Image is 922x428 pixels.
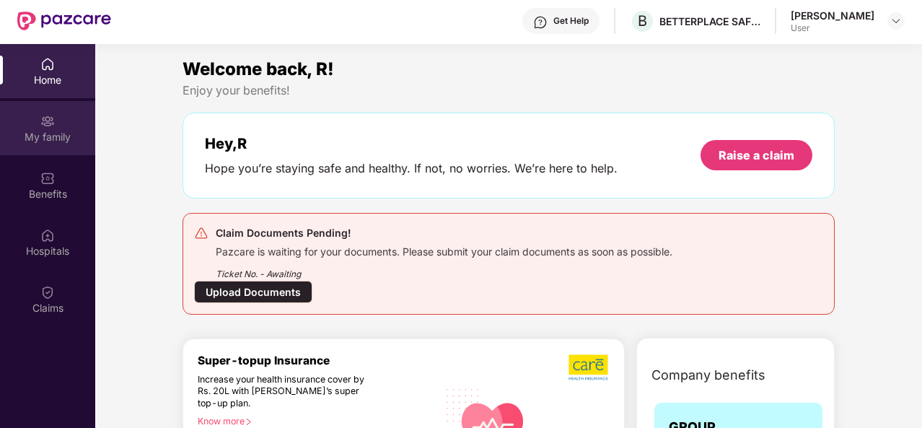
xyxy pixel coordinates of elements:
[651,365,765,385] span: Company benefits
[216,258,672,281] div: Ticket No. - Awaiting
[568,354,610,381] img: b5dec4f62d2307b9de63beb79f102df3.png
[198,374,376,410] div: Increase your health insurance cover by Rs. 20L with [PERSON_NAME]’s super top-up plan.
[17,12,111,30] img: New Pazcare Logo
[216,224,672,242] div: Claim Documents Pending!
[659,14,760,28] div: BETTERPLACE SAFETY SOLUTIONS PRIVATE LIMITED
[198,416,429,426] div: Know more
[245,418,253,426] span: right
[791,9,874,22] div: [PERSON_NAME]
[205,161,618,176] div: Hope you’re staying safe and healthy. If not, no worries. We’re here to help.
[553,15,589,27] div: Get Help
[719,147,794,163] div: Raise a claim
[183,58,334,79] span: Welcome back, R!
[198,354,438,367] div: Super-topup Insurance
[638,12,647,30] span: B
[194,281,312,303] div: Upload Documents
[40,171,55,185] img: svg+xml;base64,PHN2ZyBpZD0iQmVuZWZpdHMiIHhtbG5zPSJodHRwOi8vd3d3LnczLm9yZy8yMDAwL3N2ZyIgd2lkdGg9Ij...
[183,83,835,98] div: Enjoy your benefits!
[533,15,548,30] img: svg+xml;base64,PHN2ZyBpZD0iSGVscC0zMngzMiIgeG1sbnM9Imh0dHA6Ly93d3cudzMub3JnLzIwMDAvc3ZnIiB3aWR0aD...
[40,285,55,300] img: svg+xml;base64,PHN2ZyBpZD0iQ2xhaW0iIHhtbG5zPSJodHRwOi8vd3d3LnczLm9yZy8yMDAwL3N2ZyIgd2lkdGg9IjIwIi...
[791,22,874,34] div: User
[40,114,55,128] img: svg+xml;base64,PHN2ZyB3aWR0aD0iMjAiIGhlaWdodD0iMjAiIHZpZXdCb3g9IjAgMCAyMCAyMCIgZmlsbD0ibm9uZSIgeG...
[216,242,672,258] div: Pazcare is waiting for your documents. Please submit your claim documents as soon as possible.
[40,228,55,243] img: svg+xml;base64,PHN2ZyBpZD0iSG9zcGl0YWxzIiB4bWxucz0iaHR0cDovL3d3dy53My5vcmcvMjAwMC9zdmciIHdpZHRoPS...
[890,15,902,27] img: svg+xml;base64,PHN2ZyBpZD0iRHJvcGRvd24tMzJ4MzIiIHhtbG5zPSJodHRwOi8vd3d3LnczLm9yZy8yMDAwL3N2ZyIgd2...
[40,57,55,71] img: svg+xml;base64,PHN2ZyBpZD0iSG9tZSIgeG1sbnM9Imh0dHA6Ly93d3cudzMub3JnLzIwMDAvc3ZnIiB3aWR0aD0iMjAiIG...
[194,226,208,240] img: svg+xml;base64,PHN2ZyB4bWxucz0iaHR0cDovL3d3dy53My5vcmcvMjAwMC9zdmciIHdpZHRoPSIyNCIgaGVpZ2h0PSIyNC...
[205,135,618,152] div: Hey, R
